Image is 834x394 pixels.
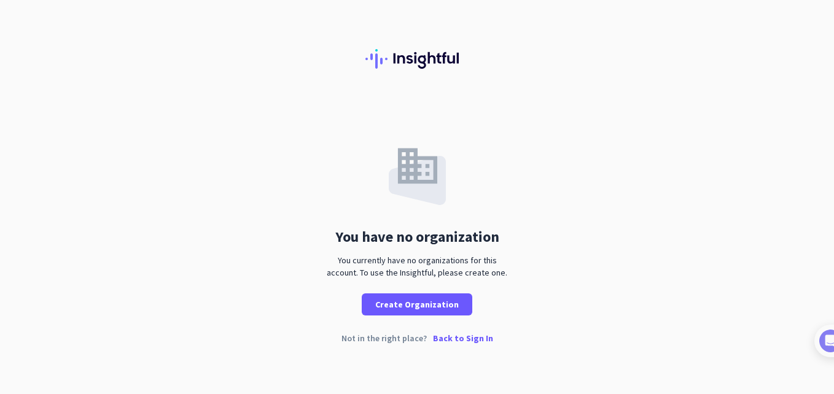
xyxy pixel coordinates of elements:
div: You have no organization [335,230,499,244]
img: Insightful [365,49,469,69]
span: Create Organization [375,298,459,311]
button: Create Organization [362,293,472,315]
p: Back to Sign In [433,334,493,342]
div: You currently have no organizations for this account. To use the Insightful, please create one. [322,254,512,279]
